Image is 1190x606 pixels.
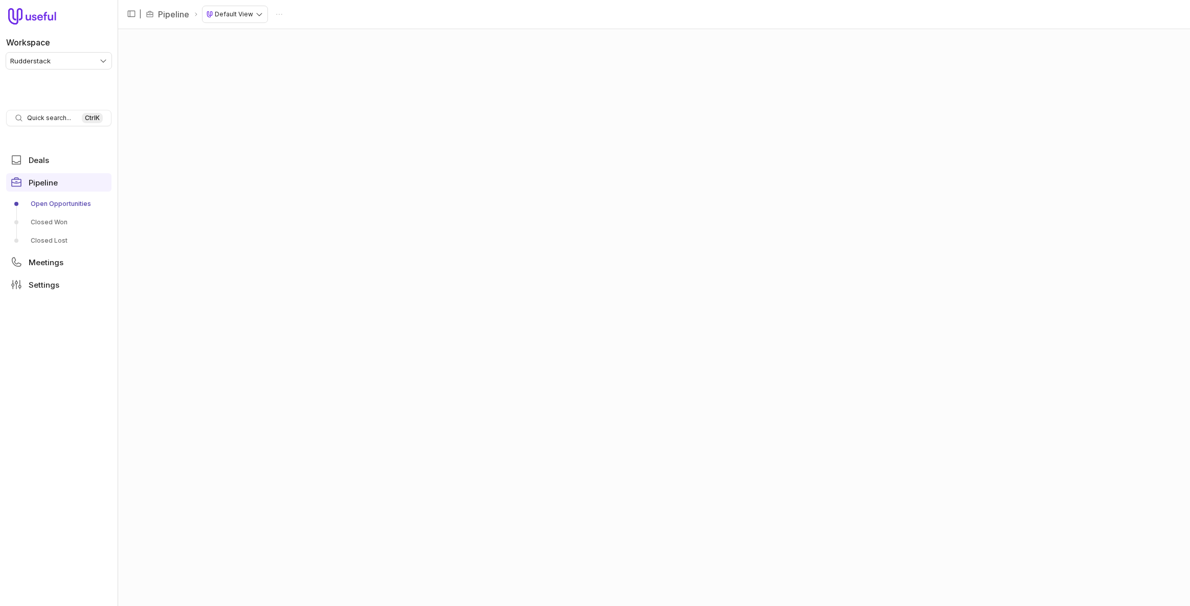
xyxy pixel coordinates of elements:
a: Meetings [6,253,111,271]
kbd: Ctrl K [82,113,103,123]
button: Actions [272,7,287,22]
div: Pipeline submenu [6,196,111,249]
span: Meetings [29,259,63,266]
a: Pipeline [6,173,111,192]
button: Collapse sidebar [124,6,139,21]
a: Pipeline [158,8,189,20]
a: Settings [6,275,111,294]
a: Open Opportunities [6,196,111,212]
span: Deals [29,156,49,164]
span: Pipeline [29,179,58,187]
span: Settings [29,281,59,289]
span: | [139,8,142,20]
label: Workspace [6,36,50,49]
a: Closed Won [6,214,111,230]
span: Quick search... [27,114,71,122]
a: Deals [6,151,111,169]
a: Closed Lost [6,232,111,249]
